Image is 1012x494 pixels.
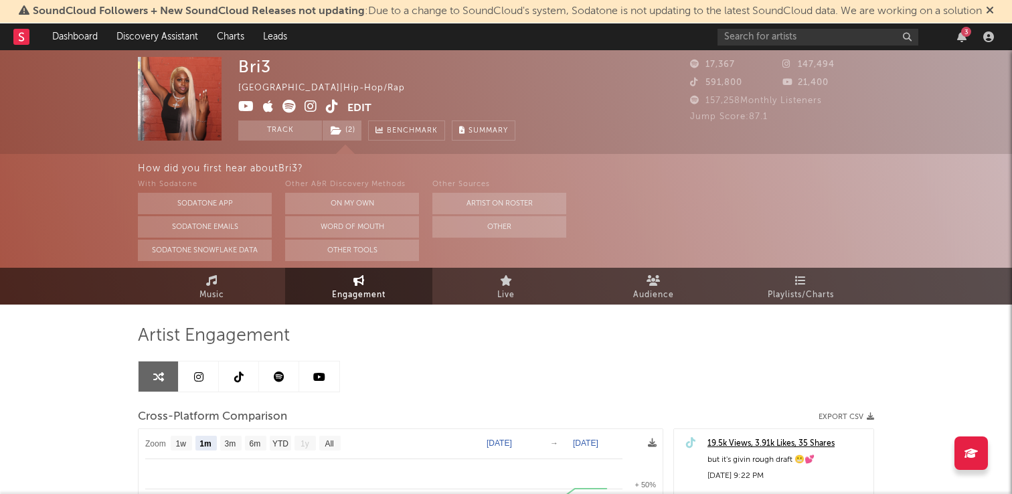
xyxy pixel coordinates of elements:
text: 1y [301,439,309,448]
button: Sodatone App [138,193,272,214]
a: Benchmark [368,120,445,141]
a: Music [138,268,285,305]
span: ( 2 ) [322,120,362,141]
span: 591,800 [690,78,742,87]
text: Zoom [145,439,166,448]
a: Live [432,268,580,305]
div: Other Sources [432,177,566,193]
span: Cross-Platform Comparison [138,409,287,425]
span: Music [199,287,224,303]
a: Leads [254,23,297,50]
a: 19.5k Views, 3.91k Likes, 35 Shares [707,436,867,452]
span: Playlists/Charts [768,287,834,303]
a: Dashboard [43,23,107,50]
span: Dismiss [986,6,994,17]
span: 147,494 [782,60,835,69]
span: Live [497,287,515,303]
a: Audience [580,268,727,305]
button: On My Own [285,193,419,214]
span: Jump Score: 87.1 [690,112,768,121]
span: SoundCloud Followers + New SoundCloud Releases not updating [33,6,365,17]
button: Sodatone Emails [138,216,272,238]
button: Edit [347,100,371,116]
span: Artist Engagement [138,328,290,344]
a: Engagement [285,268,432,305]
text: YTD [272,439,288,448]
div: but it's givin rough draft 😬💕 [707,452,867,468]
text: 1w [176,439,187,448]
text: [DATE] [487,438,512,448]
text: [DATE] [573,438,598,448]
button: Other [432,216,566,238]
div: How did you first hear about Bri3 ? [138,161,1012,177]
text: 6m [250,439,261,448]
span: : Due to a change to SoundCloud's system, Sodatone is not updating to the latest SoundCloud data.... [33,6,982,17]
button: 3 [957,31,966,42]
button: Export CSV [819,413,874,421]
span: 157,258 Monthly Listeners [690,96,822,105]
text: 1m [199,439,211,448]
span: Engagement [332,287,386,303]
span: 21,400 [782,78,829,87]
button: Summary [452,120,515,141]
button: Other Tools [285,240,419,261]
div: Bri3 [238,57,271,76]
button: Artist on Roster [432,193,566,214]
div: Other A&R Discovery Methods [285,177,419,193]
div: [GEOGRAPHIC_DATA] | Hip-Hop/Rap [238,80,420,96]
text: 3m [225,439,236,448]
a: Discovery Assistant [107,23,207,50]
div: 3 [961,27,971,37]
span: Audience [633,287,674,303]
span: 17,367 [690,60,735,69]
div: [DATE] 9:22 PM [707,468,867,484]
span: Summary [469,127,508,135]
a: Playlists/Charts [727,268,874,305]
text: All [325,439,333,448]
button: (2) [323,120,361,141]
div: With Sodatone [138,177,272,193]
a: Charts [207,23,254,50]
text: + 50% [635,481,657,489]
button: Track [238,120,322,141]
button: Word Of Mouth [285,216,419,238]
input: Search for artists [718,29,918,46]
text: → [550,438,558,448]
span: Benchmark [387,123,438,139]
button: Sodatone Snowflake Data [138,240,272,261]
